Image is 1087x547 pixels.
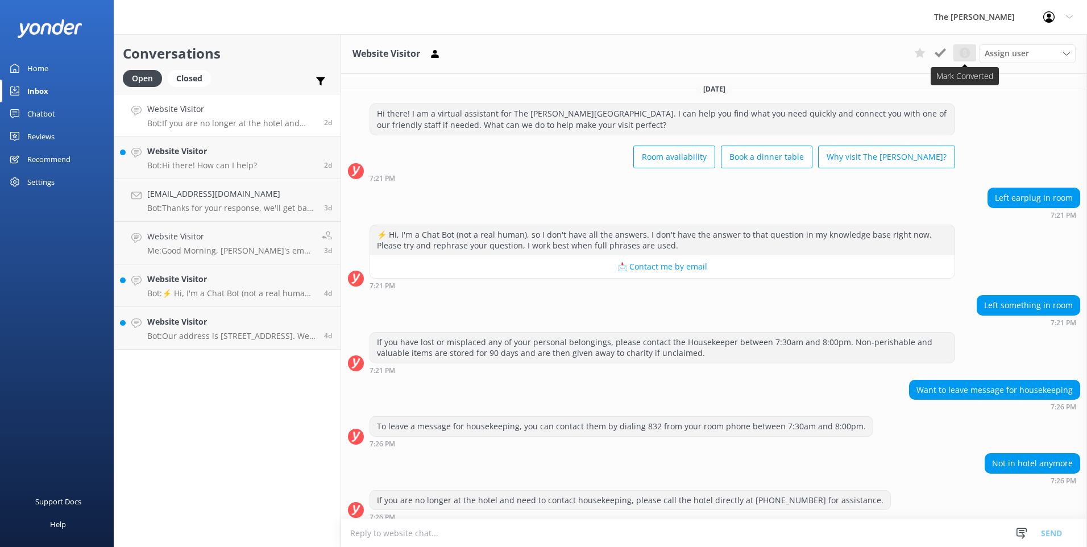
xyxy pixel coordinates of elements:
[27,57,48,80] div: Home
[147,103,316,115] h4: Website Visitor
[910,380,1080,400] div: Want to leave message for housekeeping
[909,403,1080,411] div: Sep 18 2025 07:26pm (UTC +12:00) Pacific/Auckland
[114,264,341,307] a: Website VisitorBot:⚡ Hi, I'm a Chat Bot (not a real human), so I don't have all the answers. I do...
[696,84,732,94] span: [DATE]
[979,44,1076,63] div: Assign User
[147,160,257,171] p: Bot: Hi there! How can I help?
[818,146,955,168] button: Why visit The [PERSON_NAME]?
[147,230,313,243] h4: Website Visitor
[27,171,55,193] div: Settings
[50,513,66,536] div: Help
[324,160,332,170] span: Sep 18 2025 10:53am (UTC +12:00) Pacific/Auckland
[721,146,812,168] button: Book a dinner table
[147,246,313,256] p: Me: Good Morning, [PERSON_NAME]'s email address is [EMAIL_ADDRESS][DOMAIN_NAME]
[985,476,1080,484] div: Sep 18 2025 07:26pm (UTC +12:00) Pacific/Auckland
[370,366,955,374] div: Sep 18 2025 07:21pm (UTC +12:00) Pacific/Auckland
[370,104,955,134] div: Hi there! I am a virtual assistant for The [PERSON_NAME][GEOGRAPHIC_DATA]. I can help you find wh...
[985,454,1080,473] div: Not in hotel anymore
[147,316,316,328] h4: Website Visitor
[114,307,341,350] a: Website VisitorBot:Our address is [STREET_ADDRESS]. We are situated beside beautiful [GEOGRAPHIC_...
[988,211,1080,219] div: Sep 18 2025 07:21pm (UTC +12:00) Pacific/Auckland
[370,513,891,521] div: Sep 18 2025 07:26pm (UTC +12:00) Pacific/Auckland
[370,281,955,289] div: Sep 18 2025 07:21pm (UTC +12:00) Pacific/Auckland
[114,179,341,222] a: [EMAIL_ADDRESS][DOMAIN_NAME]Bot:Thanks for your response, we'll get back to you as soon as we can...
[977,318,1080,326] div: Sep 18 2025 07:21pm (UTC +12:00) Pacific/Auckland
[352,47,420,61] h3: Website Visitor
[370,283,395,289] strong: 7:21 PM
[1051,320,1076,326] strong: 7:21 PM
[168,72,217,84] a: Closed
[147,288,316,299] p: Bot: ⚡ Hi, I'm a Chat Bot (not a real human), so I don't have all the answers. I don't have the a...
[114,136,341,179] a: Website VisitorBot:Hi there! How can I help?2d
[27,148,70,171] div: Recommend
[370,175,395,182] strong: 7:21 PM
[27,80,48,102] div: Inbox
[370,440,873,447] div: Sep 18 2025 07:26pm (UTC +12:00) Pacific/Auckland
[370,514,395,521] strong: 7:26 PM
[324,331,332,341] span: Sep 16 2025 06:48pm (UTC +12:00) Pacific/Auckland
[1051,478,1076,484] strong: 7:26 PM
[324,246,332,255] span: Sep 17 2025 10:30am (UTC +12:00) Pacific/Auckland
[324,203,332,213] span: Sep 17 2025 01:58pm (UTC +12:00) Pacific/Auckland
[35,490,81,513] div: Support Docs
[1051,404,1076,411] strong: 7:26 PM
[370,367,395,374] strong: 7:21 PM
[633,146,715,168] button: Room availability
[985,47,1029,60] span: Assign user
[370,255,955,278] button: 📩 Contact me by email
[370,174,955,182] div: Sep 18 2025 07:21pm (UTC +12:00) Pacific/Auckland
[147,331,316,341] p: Bot: Our address is [STREET_ADDRESS]. We are situated beside beautiful [GEOGRAPHIC_DATA] and the ...
[370,441,395,447] strong: 7:26 PM
[27,102,55,125] div: Chatbot
[114,94,341,136] a: Website VisitorBot:If you are no longer at the hotel and need to contact housekeeping, please cal...
[123,72,168,84] a: Open
[370,225,955,255] div: ⚡ Hi, I'm a Chat Bot (not a real human), so I don't have all the answers. I don't have the answer...
[370,491,890,510] div: If you are no longer at the hotel and need to contact housekeeping, please call the hotel directl...
[977,296,1080,315] div: Left something in room
[27,125,55,148] div: Reviews
[1051,212,1076,219] strong: 7:21 PM
[168,70,211,87] div: Closed
[370,333,955,363] div: If you have lost or misplaced any of your personal belongings, please contact the Housekeeper bet...
[147,118,316,129] p: Bot: If you are no longer at the hotel and need to contact housekeeping, please call the hotel di...
[324,118,332,127] span: Sep 18 2025 07:26pm (UTC +12:00) Pacific/Auckland
[324,288,332,298] span: Sep 16 2025 11:10pm (UTC +12:00) Pacific/Auckland
[147,145,257,158] h4: Website Visitor
[147,203,316,213] p: Bot: Thanks for your response, we'll get back to you as soon as we can during opening hours.
[17,19,82,38] img: yonder-white-logo.png
[988,188,1080,208] div: Left earplug in room
[147,273,316,285] h4: Website Visitor
[123,43,332,64] h2: Conversations
[370,417,873,436] div: To leave a message for housekeeping, you can contact them by dialing 832 from your room phone bet...
[147,188,316,200] h4: [EMAIL_ADDRESS][DOMAIN_NAME]
[123,70,162,87] div: Open
[114,222,341,264] a: Website VisitorMe:Good Morning, [PERSON_NAME]'s email address is [EMAIL_ADDRESS][DOMAIN_NAME]3d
